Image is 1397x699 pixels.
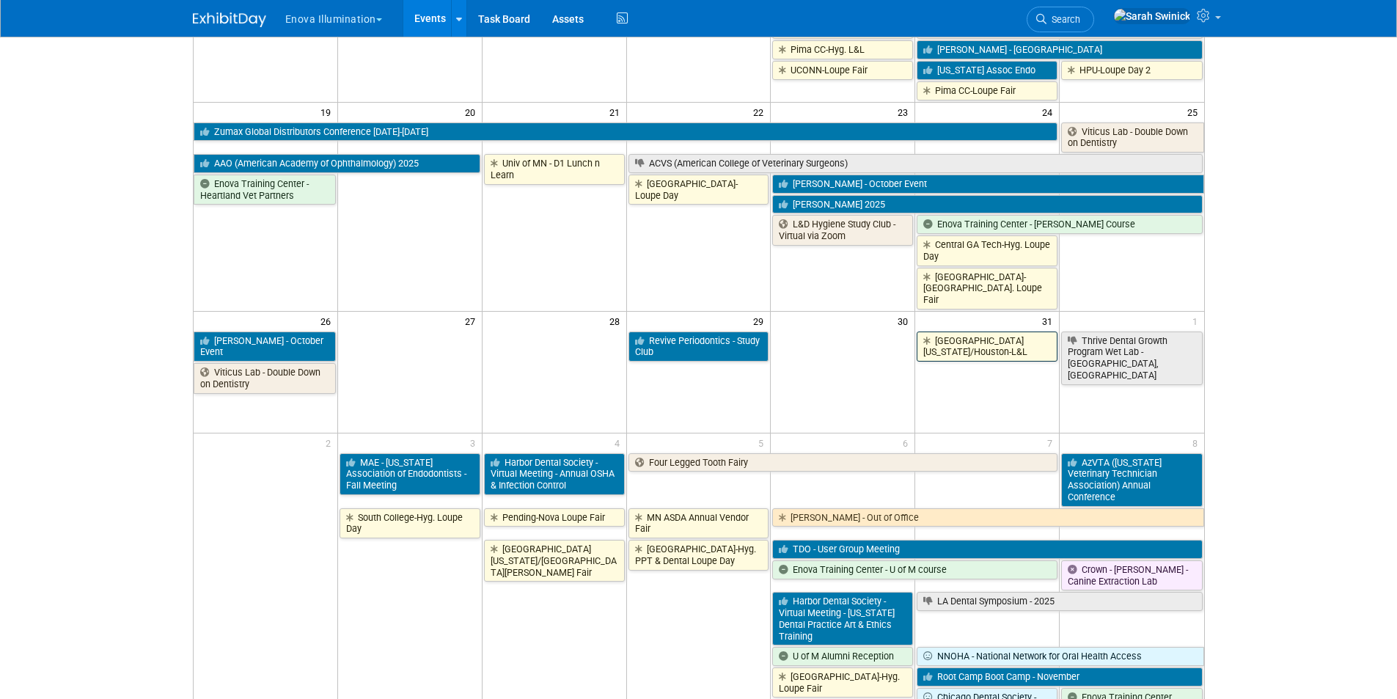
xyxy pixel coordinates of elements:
[608,103,626,121] span: 21
[319,103,337,121] span: 19
[917,235,1057,266] a: Central GA Tech-Hyg. Loupe Day
[896,312,914,330] span: 30
[628,175,769,205] a: [GEOGRAPHIC_DATA]-Loupe Day
[917,332,1057,362] a: [GEOGRAPHIC_DATA][US_STATE]/Houston-L&L
[194,363,336,393] a: Viticus Lab - Double Down on Dentistry
[917,40,1202,59] a: [PERSON_NAME] - [GEOGRAPHIC_DATA]
[772,215,913,245] a: L&D Hygiene Study Club - Virtual via Zoom
[628,508,769,538] a: MN ASDA Annual Vendor Fair
[484,540,625,582] a: [GEOGRAPHIC_DATA][US_STATE]/[GEOGRAPHIC_DATA][PERSON_NAME] Fair
[772,61,913,80] a: UCONN-Loupe Fair
[917,592,1202,611] a: LA Dental Symposium - 2025
[772,560,1057,579] a: Enova Training Center - U of M course
[194,175,336,205] a: Enova Training Center - Heartland Vet Partners
[1191,433,1204,452] span: 8
[1061,453,1202,507] a: AzVTA ([US_STATE] Veterinary Technician Association) Annual Conference
[484,154,625,184] a: Univ of MN - D1 Lunch n Learn
[628,154,1203,173] a: ACVS (American College of Veterinary Surgeons)
[1061,61,1202,80] a: HPU-Loupe Day 2
[752,103,770,121] span: 22
[1191,312,1204,330] span: 1
[1041,103,1059,121] span: 24
[917,61,1057,80] a: [US_STATE] Assoc Endo
[917,647,1203,666] a: NNOHA - National Network for Oral Health Access
[1186,103,1204,121] span: 25
[917,667,1202,687] a: Root Camp Boot Camp - November
[772,667,913,698] a: [GEOGRAPHIC_DATA]-Hyg. Loupe Fair
[463,103,482,121] span: 20
[194,154,480,173] a: AAO (American Academy of Ophthalmology) 2025
[917,268,1057,310] a: [GEOGRAPHIC_DATA]-[GEOGRAPHIC_DATA]. Loupe Fair
[1061,560,1202,590] a: Crown - [PERSON_NAME] - Canine Extraction Lab
[1046,433,1059,452] span: 7
[628,332,769,362] a: Revive Periodontics - Study Club
[194,332,336,362] a: [PERSON_NAME] - October Event
[193,12,266,27] img: ExhibitDay
[194,122,1058,142] a: Zumax Global Distributors Conference [DATE]-[DATE]
[463,312,482,330] span: 27
[772,40,913,59] a: Pima CC-Hyg. L&L
[484,508,625,527] a: Pending-Nova Loupe Fair
[469,433,482,452] span: 3
[613,433,626,452] span: 4
[917,215,1202,234] a: Enova Training Center - [PERSON_NAME] Course
[1041,312,1059,330] span: 31
[628,540,769,570] a: [GEOGRAPHIC_DATA]-Hyg. PPT & Dental Loupe Day
[757,433,770,452] span: 5
[772,195,1202,214] a: [PERSON_NAME] 2025
[1061,332,1202,385] a: Thrive Dental Growth Program Wet Lab - [GEOGRAPHIC_DATA], [GEOGRAPHIC_DATA]
[917,81,1057,100] a: Pima CC-Loupe Fair
[752,312,770,330] span: 29
[340,508,480,538] a: South College-Hyg. Loupe Day
[1113,8,1191,24] img: Sarah Swinick
[319,312,337,330] span: 26
[896,103,914,121] span: 23
[484,453,625,495] a: Harbor Dental Society - Virtual Meeting - Annual OSHA & Infection Control
[1061,122,1203,153] a: Viticus Lab - Double Down on Dentistry
[340,453,480,495] a: MAE - [US_STATE] Association of Endodontists - Fall Meeting
[324,433,337,452] span: 2
[772,592,913,645] a: Harbor Dental Society - Virtual Meeting - [US_STATE] Dental Practice Art & Ethics Training
[1046,14,1080,25] span: Search
[772,540,1202,559] a: TDO - User Group Meeting
[772,175,1203,194] a: [PERSON_NAME] - October Event
[772,508,1203,527] a: [PERSON_NAME] - Out of Office
[901,433,914,452] span: 6
[1027,7,1094,32] a: Search
[608,312,626,330] span: 28
[628,453,1058,472] a: Four Legged Tooth Fairy
[772,647,913,666] a: U of M Alumni Reception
